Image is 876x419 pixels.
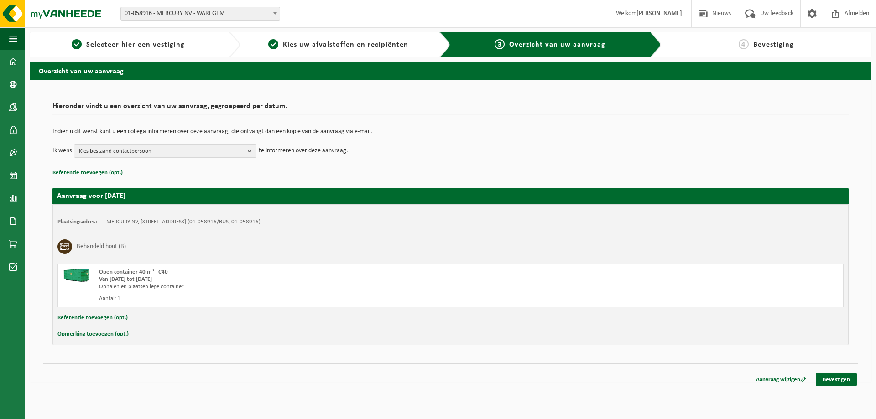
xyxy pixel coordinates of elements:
h2: Overzicht van uw aanvraag [30,62,871,79]
button: Opmerking toevoegen (opt.) [57,328,129,340]
span: Kies bestaand contactpersoon [79,145,244,158]
button: Referentie toevoegen (opt.) [57,312,128,324]
strong: [PERSON_NAME] [636,10,682,17]
span: Selecteer hier een vestiging [86,41,185,48]
a: 1Selecteer hier een vestiging [34,39,222,50]
span: 2 [268,39,278,49]
h2: Hieronder vindt u een overzicht van uw aanvraag, gegroepeerd per datum. [52,103,849,115]
a: 2Kies uw afvalstoffen en recipiënten [245,39,432,50]
p: Ik wens [52,144,72,158]
span: 3 [495,39,505,49]
a: Aanvraag wijzigen [749,373,813,386]
span: 01-058916 - MERCURY NV - WAREGEM [121,7,280,20]
h3: Behandeld hout (B) [77,239,126,254]
a: Bevestigen [816,373,857,386]
p: te informeren over deze aanvraag. [259,144,348,158]
div: Ophalen en plaatsen lege container [99,283,487,290]
strong: Plaatsingsadres: [57,219,97,225]
span: 1 [72,39,82,49]
span: Open container 40 m³ - C40 [99,269,168,275]
span: Bevestiging [753,41,794,48]
button: Referentie toevoegen (opt.) [52,167,123,179]
strong: Van [DATE] tot [DATE] [99,276,152,282]
strong: Aanvraag voor [DATE] [57,192,125,200]
span: Overzicht van uw aanvraag [509,41,605,48]
button: Kies bestaand contactpersoon [74,144,256,158]
span: 4 [739,39,749,49]
td: MERCURY NV, [STREET_ADDRESS] (01-058916/BUS, 01-058916) [106,218,261,226]
span: 01-058916 - MERCURY NV - WAREGEM [120,7,280,21]
span: Kies uw afvalstoffen en recipiënten [283,41,408,48]
img: HK-XC-40-GN-00.png [63,269,90,282]
p: Indien u dit wenst kunt u een collega informeren over deze aanvraag, die ontvangt dan een kopie v... [52,129,849,135]
div: Aantal: 1 [99,295,487,302]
